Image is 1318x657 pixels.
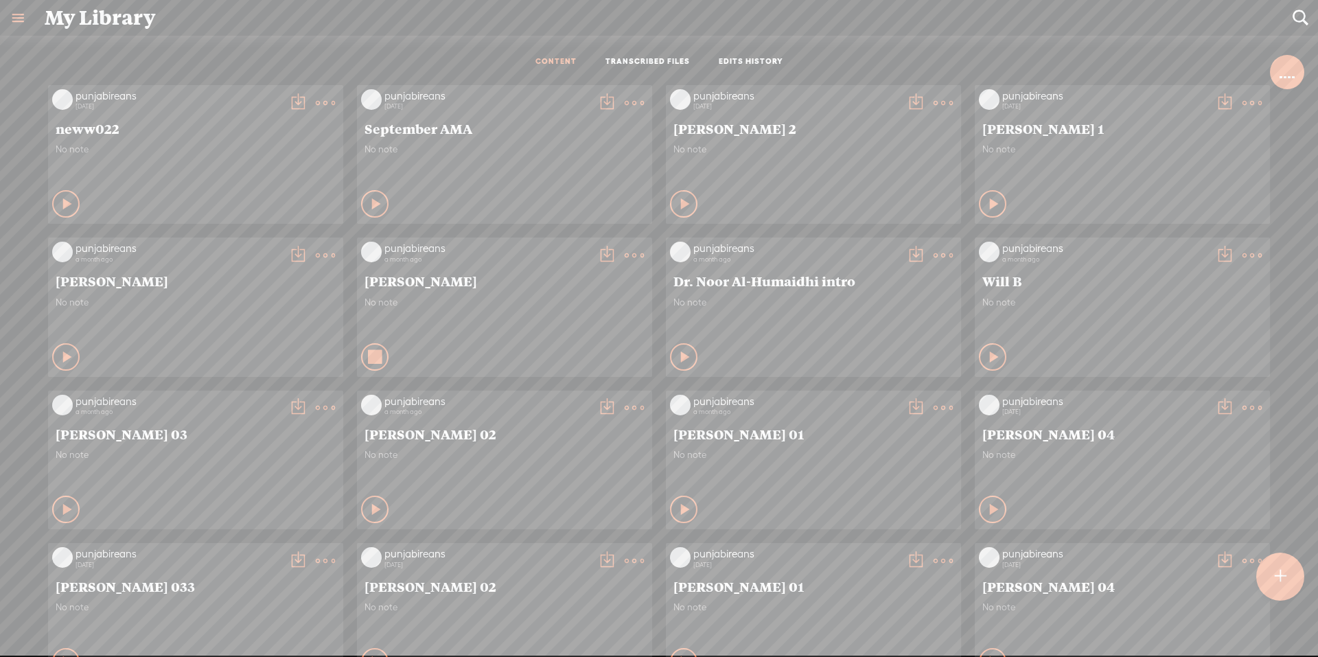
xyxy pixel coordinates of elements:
span: No note [673,449,953,461]
span: Dr. Noor Al-Humaidhi intro [673,273,953,289]
span: neww022 [56,120,336,137]
div: a month ago [384,408,590,416]
span: [PERSON_NAME] [56,273,336,289]
img: videoLoading.png [361,89,382,110]
span: No note [365,601,645,613]
span: Will B [982,273,1262,289]
img: videoLoading.png [670,89,691,110]
img: videoLoading.png [670,242,691,262]
span: No note [56,449,336,461]
img: videoLoading.png [979,242,999,262]
div: punjabireans [1002,395,1208,408]
span: No note [982,449,1262,461]
span: No note [982,601,1262,613]
span: [PERSON_NAME] 04 [982,578,1262,595]
span: [PERSON_NAME] 033 [56,578,336,595]
span: [PERSON_NAME] 02 [365,578,645,595]
span: No note [673,601,953,613]
div: punjabireans [76,395,281,408]
a: CONTENT [535,56,577,68]
div: [DATE] [1002,102,1208,111]
img: videoLoading.png [52,547,73,568]
img: videoLoading.png [979,547,999,568]
div: punjabireans [693,89,899,103]
div: a month ago [76,408,281,416]
img: videoLoading.png [670,395,691,415]
img: videoLoading.png [670,547,691,568]
div: punjabireans [693,395,899,408]
div: punjabireans [693,547,899,561]
div: [DATE] [1002,408,1208,416]
a: TRANSCRIBED FILES [605,56,690,68]
img: videoLoading.png [52,89,73,110]
div: a month ago [1002,255,1208,264]
div: punjabireans [1002,547,1208,561]
div: [DATE] [384,561,590,569]
span: [PERSON_NAME] 01 [673,426,953,442]
div: punjabireans [1002,89,1208,103]
span: No note [56,601,336,613]
span: No note [365,449,645,461]
div: a month ago [693,255,899,264]
div: punjabireans [384,242,590,255]
div: a month ago [76,255,281,264]
span: No note [673,297,953,308]
span: No note [982,143,1262,155]
div: punjabireans [384,547,590,561]
div: punjabireans [76,89,281,103]
span: No note [673,143,953,155]
span: No note [365,297,645,308]
span: No note [982,297,1262,308]
div: [DATE] [76,561,281,569]
img: videoLoading.png [52,395,73,415]
div: punjabireans [693,242,899,255]
img: videoLoading.png [361,395,382,415]
img: videoLoading.png [52,242,73,262]
div: punjabireans [384,395,590,408]
span: No note [56,297,336,308]
span: [PERSON_NAME] 03 [56,426,336,442]
div: punjabireans [76,547,281,561]
span: [PERSON_NAME] 01 [673,578,953,595]
div: [DATE] [693,561,899,569]
div: a month ago [384,255,590,264]
div: [DATE] [1002,561,1208,569]
span: [PERSON_NAME] [365,273,645,289]
span: [PERSON_NAME] 1 [982,120,1262,137]
span: [PERSON_NAME] 02 [365,426,645,442]
div: punjabireans [1002,242,1208,255]
span: No note [365,143,645,155]
div: punjabireans [384,89,590,103]
span: [PERSON_NAME] 2 [673,120,953,137]
div: punjabireans [76,242,281,255]
div: [DATE] [76,102,281,111]
img: videoLoading.png [361,242,382,262]
div: a month ago [693,408,899,416]
div: [DATE] [693,102,899,111]
img: videoLoading.png [361,547,382,568]
span: September AMA [365,120,645,137]
span: No note [56,143,336,155]
img: videoLoading.png [979,89,999,110]
a: EDITS HISTORY [719,56,783,68]
span: [PERSON_NAME] 04 [982,426,1262,442]
img: videoLoading.png [979,395,999,415]
div: [DATE] [384,102,590,111]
